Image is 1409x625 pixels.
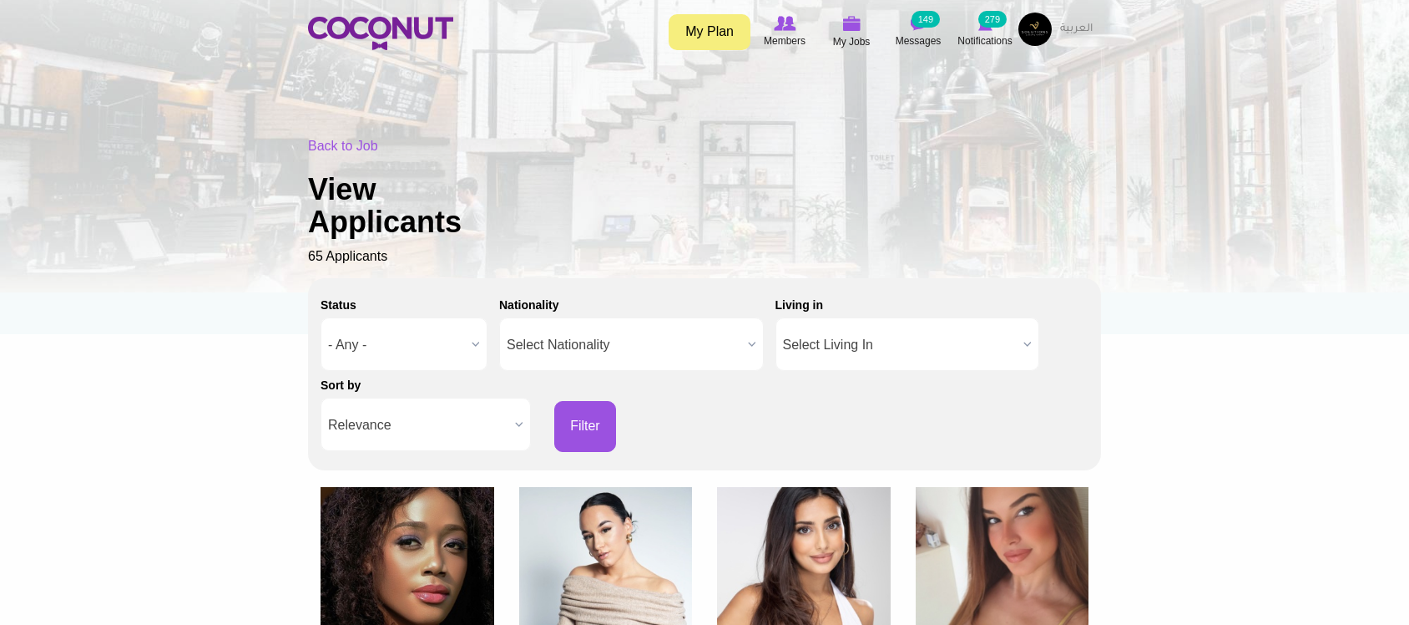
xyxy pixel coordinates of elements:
[885,13,952,51] a: Messages Messages 149
[952,13,1018,51] a: Notifications Notifications 279
[308,173,517,239] h1: View Applicants
[321,297,356,313] label: Status
[910,16,927,31] img: Messages
[308,139,378,153] a: Back to Job
[507,318,741,372] span: Select Nationality
[912,11,940,28] small: 149
[957,33,1012,49] span: Notifications
[764,33,806,49] span: Members
[978,11,1007,28] small: 279
[308,137,1101,267] div: 65 Applicants
[774,16,795,31] img: Browse Members
[818,13,885,52] a: My Jobs My Jobs
[775,297,824,313] label: Living in
[321,377,361,394] label: Sort by
[328,318,465,372] span: - Any -
[751,13,818,51] a: Browse Members Members
[978,16,992,31] img: Notifications
[499,297,559,313] label: Nationality
[833,33,871,50] span: My Jobs
[328,399,508,452] span: Relevance
[554,401,616,452] button: Filter
[308,17,453,50] img: Home
[842,16,861,31] img: My Jobs
[896,33,942,49] span: Messages
[669,14,750,50] a: My Plan
[783,318,1018,372] span: Select Living In
[1052,13,1101,46] a: العربية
